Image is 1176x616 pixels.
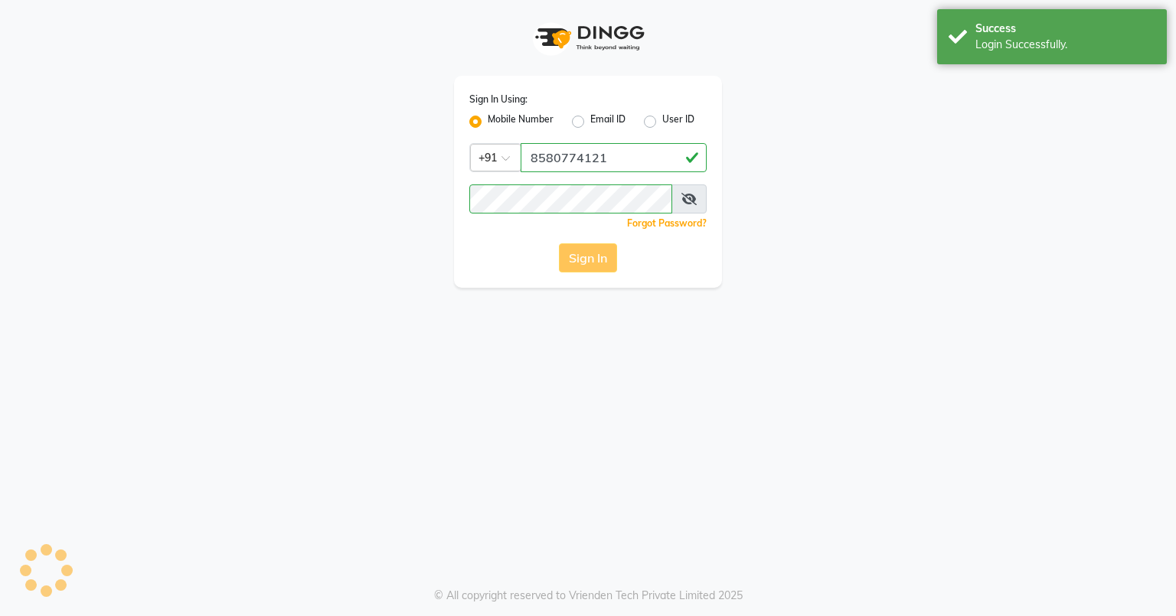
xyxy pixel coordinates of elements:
[521,143,707,172] input: Username
[527,15,649,60] img: logo1.svg
[590,112,626,131] label: Email ID
[627,217,707,229] a: Forgot Password?
[975,37,1155,53] div: Login Successfully.
[662,112,694,131] label: User ID
[975,21,1155,37] div: Success
[469,184,672,213] input: Username
[469,93,528,106] label: Sign In Using:
[488,112,554,131] label: Mobile Number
